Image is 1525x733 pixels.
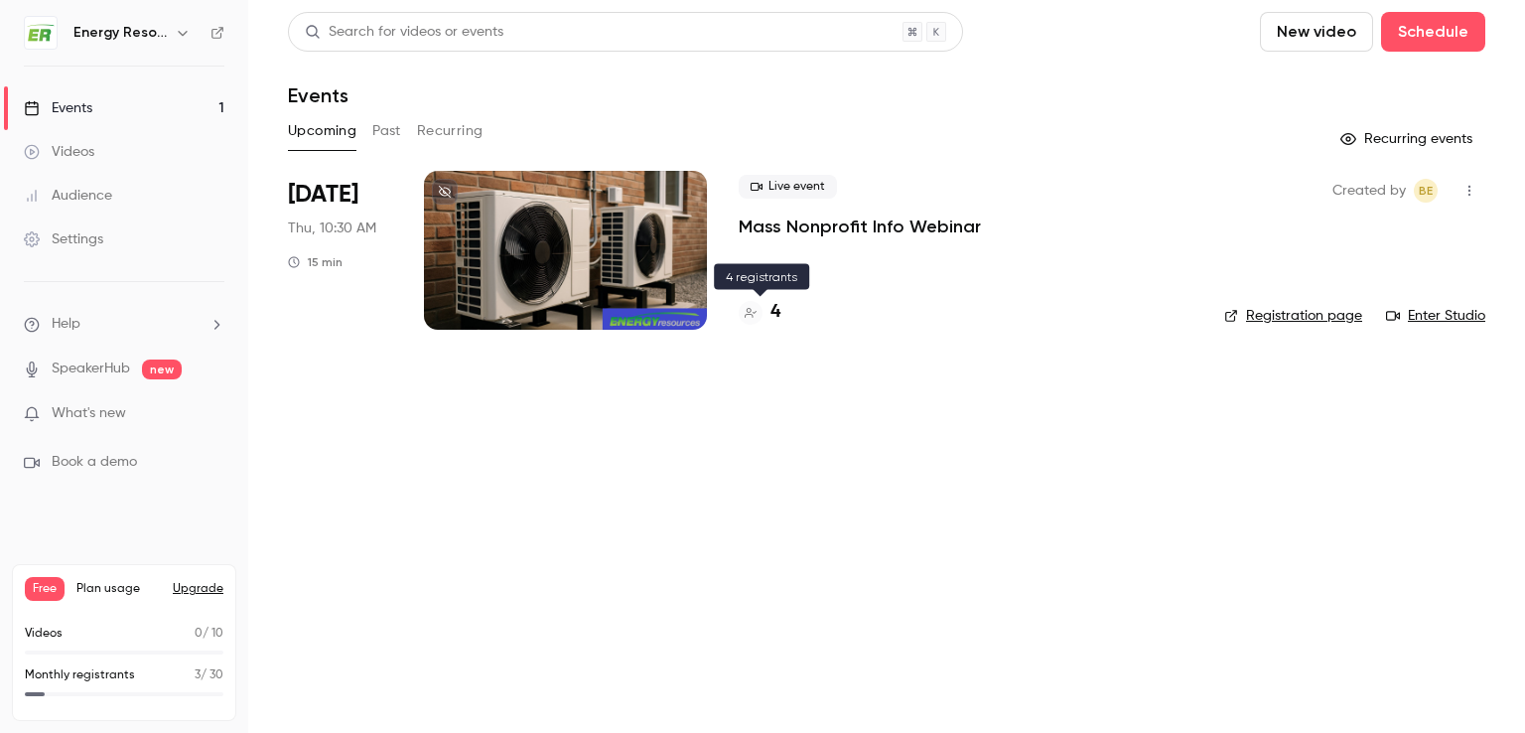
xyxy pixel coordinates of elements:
[288,83,348,107] h1: Events
[195,666,223,684] p: / 30
[24,229,103,249] div: Settings
[173,581,223,597] button: Upgrade
[201,405,224,423] iframe: Noticeable Trigger
[24,98,92,118] div: Events
[24,314,224,335] li: help-dropdown-opener
[142,360,182,379] span: new
[1332,179,1406,203] span: Created by
[25,625,63,643] p: Videos
[25,666,135,684] p: Monthly registrants
[288,115,356,147] button: Upcoming
[372,115,401,147] button: Past
[288,179,358,211] span: [DATE]
[195,625,223,643] p: / 10
[52,403,126,424] span: What's new
[195,628,203,640] span: 0
[25,577,65,601] span: Free
[770,299,780,326] h4: 4
[417,115,484,147] button: Recurring
[1224,306,1362,326] a: Registration page
[1419,179,1433,203] span: BE
[76,581,161,597] span: Plan usage
[305,22,503,43] div: Search for videos or events
[288,219,376,238] span: Thu, 10:30 AM
[195,669,201,681] span: 3
[25,17,57,49] img: Energy Resources
[739,175,837,199] span: Live event
[288,171,392,330] div: Oct 16 Thu, 10:30 AM (America/New York)
[288,254,343,270] div: 15 min
[52,314,80,335] span: Help
[52,359,130,379] a: SpeakerHub
[24,142,94,162] div: Videos
[1414,179,1438,203] span: Brad Edwards
[739,299,780,326] a: 4
[1381,12,1485,52] button: Schedule
[1260,12,1373,52] button: New video
[1386,306,1485,326] a: Enter Studio
[73,23,167,43] h6: Energy Resources
[24,186,112,206] div: Audience
[739,215,981,238] a: Mass Nonprofit Info Webinar
[1331,123,1485,155] button: Recurring events
[52,452,137,473] span: Book a demo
